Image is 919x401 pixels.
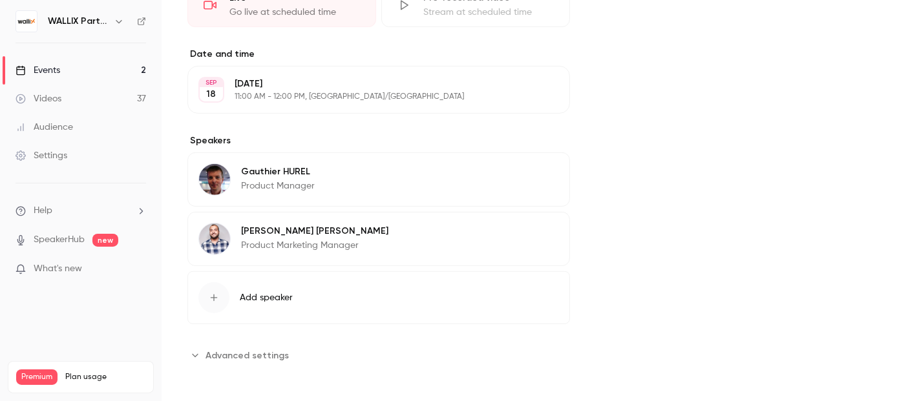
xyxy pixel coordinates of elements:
[16,121,73,134] div: Audience
[240,291,293,304] span: Add speaker
[34,204,52,218] span: Help
[207,88,217,101] p: 18
[48,15,109,28] h6: WALLIX Partners Channel
[187,271,570,324] button: Add speaker
[423,6,554,19] div: Stream at scheduled time
[235,92,502,102] p: 11:00 AM - 12:00 PM, [GEOGRAPHIC_DATA]/[GEOGRAPHIC_DATA]
[229,6,360,19] div: Go live at scheduled time
[187,134,570,147] label: Speakers
[187,212,570,266] div: David BALIASHVILI[PERSON_NAME] [PERSON_NAME]Product Marketing Manager
[241,180,315,192] p: Product Manager
[16,11,37,32] img: WALLIX Partners Channel
[199,164,230,195] img: Gauthier HUREL
[187,345,570,365] section: Advanced settings
[235,77,502,90] p: [DATE]
[187,48,570,61] label: Date and time
[92,234,118,247] span: new
[16,369,58,385] span: Premium
[16,204,146,218] li: help-dropdown-opener
[16,64,60,77] div: Events
[16,149,67,162] div: Settings
[34,233,85,247] a: SpeakerHub
[241,239,388,252] p: Product Marketing Manager
[241,165,315,178] p: Gauthier HUREL
[16,92,61,105] div: Videos
[241,225,388,238] p: [PERSON_NAME] [PERSON_NAME]
[187,152,570,207] div: Gauthier HURELGauthier HURELProduct Manager
[65,372,145,382] span: Plan usage
[187,345,297,365] button: Advanced settings
[34,262,82,276] span: What's new
[206,349,289,362] span: Advanced settings
[199,223,230,254] img: David BALIASHVILI
[200,78,223,87] div: SEP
